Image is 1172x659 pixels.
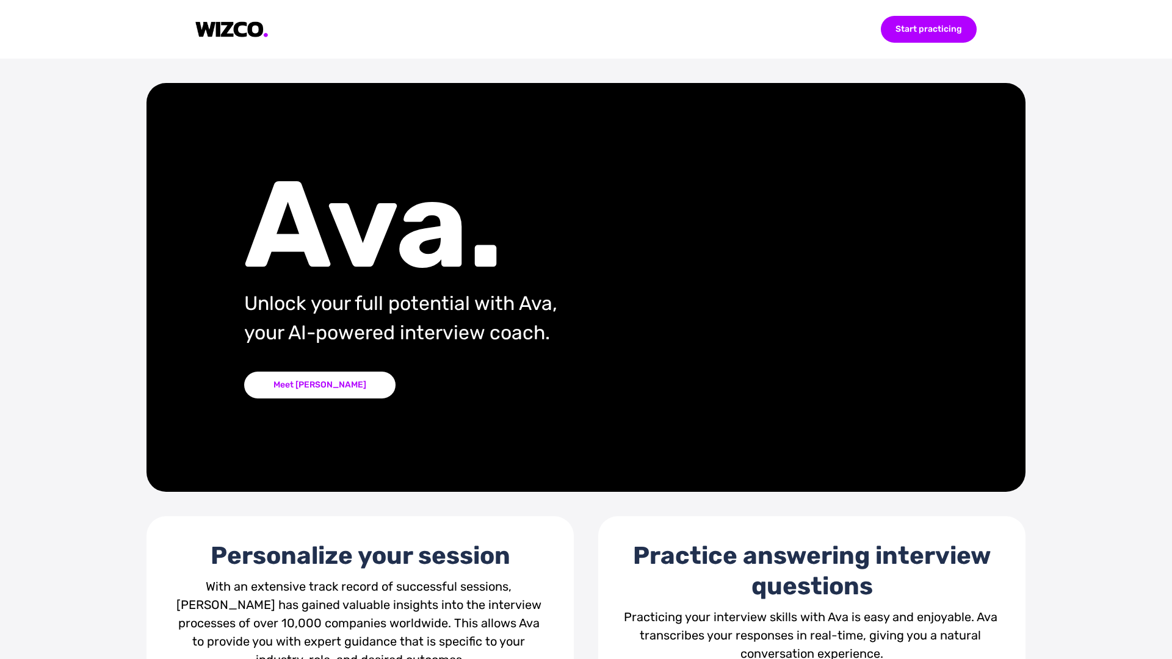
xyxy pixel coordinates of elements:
div: Practice answering interview questions [623,541,1001,602]
div: Personalize your session [171,541,549,571]
div: Unlock your full potential with Ava, your AI-powered interview coach. [244,289,665,347]
img: logo [195,21,269,38]
div: Start practicing [881,16,977,43]
div: Ava. [244,176,665,274]
div: Meet [PERSON_NAME] [244,372,396,398]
